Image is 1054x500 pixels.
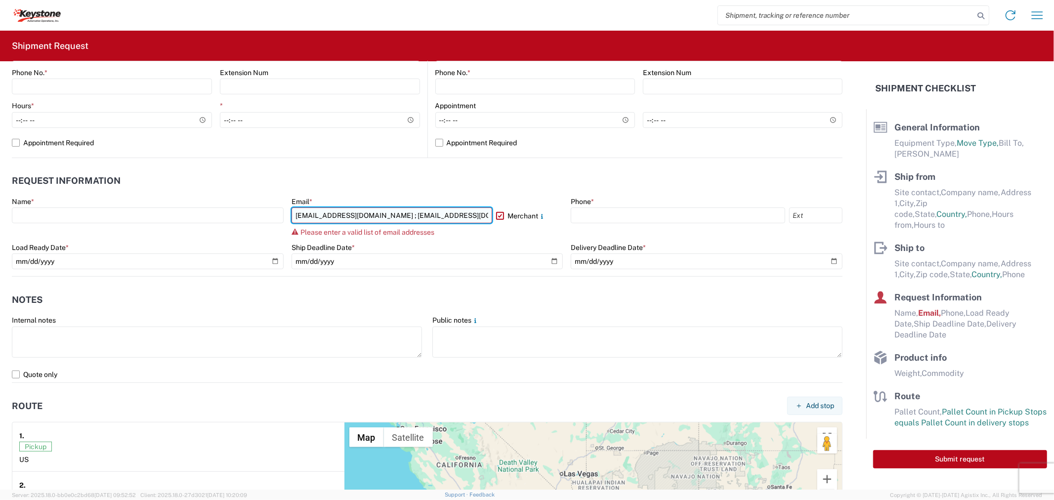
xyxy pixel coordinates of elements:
span: City, [899,199,916,208]
strong: 1. [19,429,24,442]
span: [DATE] 10:20:09 [207,492,247,498]
span: Move Type, [957,138,999,148]
label: Internal notes [12,316,56,325]
span: [DATE] 09:52:52 [94,492,136,498]
button: Zoom in [817,469,837,489]
span: Add stop [806,401,834,411]
span: Request Information [894,292,982,302]
label: Name [12,197,34,206]
span: Bill To, [999,138,1024,148]
span: Zip code, [916,270,950,279]
span: Pallet Count in Pickup Stops equals Pallet Count in delivery stops [894,407,1047,427]
span: Site contact, [894,188,941,197]
span: Country, [936,209,967,219]
strong: 2. [19,479,26,491]
span: Please enter a valid list of email addresses [300,228,434,236]
span: Email, [918,308,941,318]
button: Submit request [873,450,1047,468]
h2: Notes [12,295,42,305]
label: Public notes [432,316,479,325]
span: Site contact, [894,259,941,268]
label: Appointment [435,101,476,110]
span: Commodity [922,369,964,378]
input: Ext [789,208,843,223]
a: Feedback [469,492,495,498]
label: Quote only [12,367,843,382]
button: Add stop [787,397,843,415]
span: Route [894,391,920,401]
span: Hours to [914,220,945,230]
label: Merchant [496,208,563,223]
span: Company name, [941,188,1001,197]
label: Email [292,197,312,206]
span: Server: 2025.18.0-bb0e0c2bd68 [12,492,136,498]
span: City, [899,270,916,279]
span: Pickup [19,442,52,452]
span: State, [950,270,971,279]
h2: Route [12,401,42,411]
label: Appointment Required [435,135,843,151]
h2: Shipment Checklist [875,83,976,94]
button: Show satellite imagery [384,427,433,447]
label: Appointment Required [12,135,420,151]
label: Phone No. [435,68,471,77]
span: Ship from [894,171,935,182]
input: Shipment, tracking or reference number [718,6,974,25]
span: Country, [971,270,1002,279]
a: Support [445,492,469,498]
span: US [19,456,29,463]
h2: Request Information [12,176,121,186]
span: Phone, [967,209,992,219]
label: Phone No. [12,68,47,77]
label: Extension Num [643,68,691,77]
span: State, [915,209,936,219]
span: Client: 2025.18.0-27d3021 [140,492,247,498]
span: General Information [894,122,980,132]
span: [PERSON_NAME] [894,149,959,159]
span: Product info [894,352,947,363]
span: Phone, [941,308,966,318]
label: Ship Deadline Date [292,243,355,252]
span: Ship to [894,243,925,253]
span: Equipment Type, [894,138,957,148]
span: Phone [1002,270,1025,279]
span: Copyright © [DATE]-[DATE] Agistix Inc., All Rights Reserved [890,491,1042,500]
h2: Shipment Request [12,40,88,52]
span: Ship Deadline Date, [914,319,986,329]
label: Phone [571,197,594,206]
label: Extension Num [220,68,268,77]
button: Show street map [349,427,384,447]
label: Hours [12,101,34,110]
label: Delivery Deadline Date [571,243,646,252]
button: Toggle fullscreen view [817,427,837,447]
span: Company name, [941,259,1001,268]
span: Pallet Count, [894,407,942,417]
label: Load Ready Date [12,243,69,252]
span: Name, [894,308,918,318]
span: Weight, [894,369,922,378]
button: Drag Pegman onto the map to open Street View [817,434,837,454]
